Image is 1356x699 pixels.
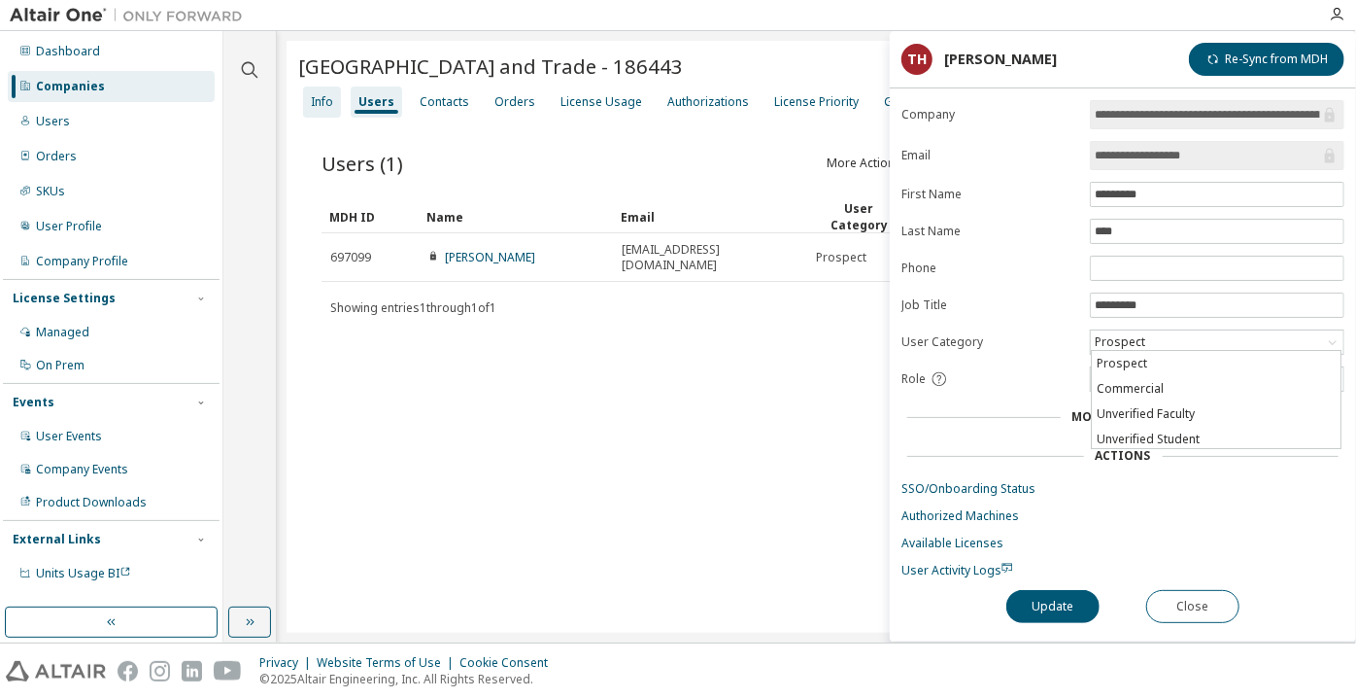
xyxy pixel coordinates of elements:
[774,94,859,110] div: License Priority
[13,532,101,547] div: External Links
[901,187,1078,202] label: First Name
[445,249,535,265] a: [PERSON_NAME]
[36,254,128,269] div: Company Profile
[13,395,54,410] div: Events
[901,562,1013,578] span: User Activity Logs
[901,261,1078,276] label: Phone
[329,201,411,232] div: MDH ID
[901,148,1078,163] label: Email
[459,655,559,671] div: Cookie Consent
[944,52,1057,67] div: [PERSON_NAME]
[1091,331,1343,354] div: Prospect
[36,429,102,444] div: User Events
[214,661,242,682] img: youtube.svg
[1096,448,1151,464] div: Actions
[36,184,65,199] div: SKUs
[667,94,749,110] div: Authorizations
[259,655,317,671] div: Privacy
[1189,43,1344,76] button: Re-Sync from MDH
[1092,427,1340,452] li: Unverified Student
[330,299,496,316] span: Showing entries 1 through 1 of 1
[816,250,866,265] span: Prospect
[1092,376,1340,402] li: Commercial
[426,201,605,232] div: Name
[317,655,459,671] div: Website Terms of Use
[1146,590,1239,623] button: Close
[815,200,903,233] div: User Category
[901,508,1344,524] a: Authorized Machines
[10,6,253,25] img: Altair One
[311,94,333,110] div: Info
[36,149,77,164] div: Orders
[1092,351,1340,376] li: Prospect
[36,462,128,477] div: Company Events
[901,224,1078,239] label: Last Name
[884,94,927,110] div: Groups
[358,94,394,110] div: Users
[13,291,116,306] div: License Settings
[6,661,106,682] img: altair_logo.svg
[150,661,170,682] img: instagram.svg
[36,114,70,129] div: Users
[901,107,1078,122] label: Company
[1072,408,1160,425] span: More Details
[901,481,1344,497] a: SSO/Onboarding Status
[901,371,926,387] span: Role
[420,94,469,110] div: Contacts
[259,671,559,687] p: © 2025 Altair Engineering, Inc. All Rights Reserved.
[560,94,642,110] div: License Usage
[901,44,932,75] div: TH
[36,358,85,373] div: On Prem
[36,565,131,581] span: Units Usage BI
[494,94,535,110] div: Orders
[298,52,683,80] span: [GEOGRAPHIC_DATA] and Trade - 186443
[36,495,147,510] div: Product Downloads
[36,325,89,340] div: Managed
[1092,402,1340,427] li: Unverified Faculty
[182,661,202,682] img: linkedin.svg
[322,150,403,177] span: Users (1)
[901,297,1078,313] label: Job Title
[1092,332,1148,353] div: Prospect
[622,242,798,273] span: [EMAIL_ADDRESS][DOMAIN_NAME]
[330,250,371,265] span: 697099
[36,219,102,234] div: User Profile
[118,661,138,682] img: facebook.svg
[36,44,100,59] div: Dashboard
[36,79,105,94] div: Companies
[901,536,1344,551] a: Available Licenses
[826,147,919,180] button: More Actions
[1006,590,1100,623] button: Update
[621,201,799,232] div: Email
[901,334,1078,350] label: User Category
